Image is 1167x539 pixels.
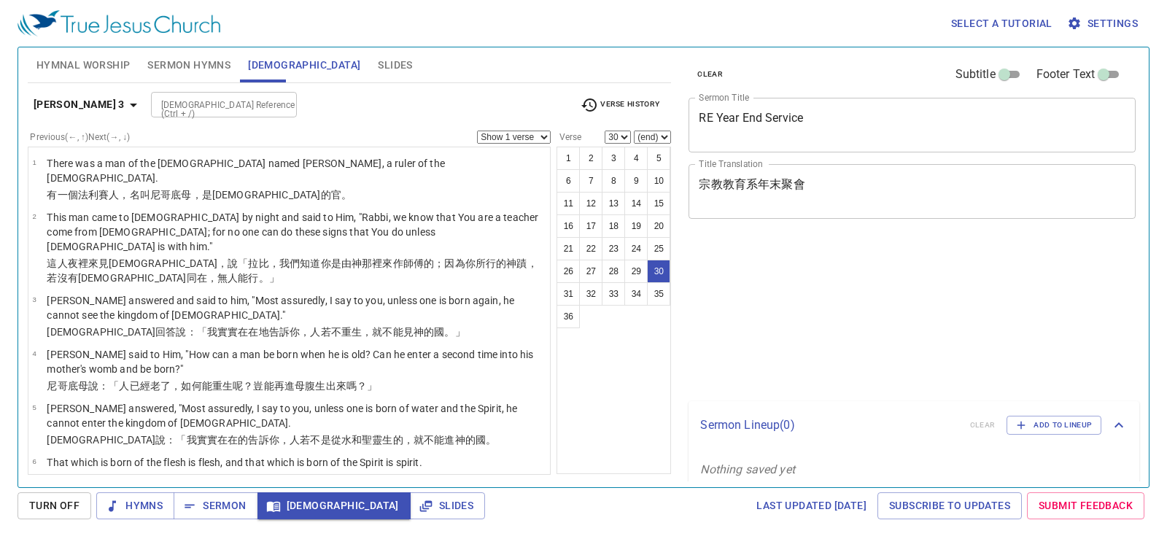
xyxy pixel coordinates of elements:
[683,234,1048,396] iframe: from-child
[581,96,659,114] span: Verse History
[32,158,36,166] span: 1
[647,260,670,283] button: 30
[47,257,537,284] wg2424: ，
[98,380,377,392] wg3004: ：「人
[32,212,36,220] span: 2
[346,380,377,392] wg1080: 嗎？」
[602,169,625,193] button: 8
[212,380,377,392] wg1410: 重生
[47,433,546,447] p: [DEMOGRAPHIC_DATA]
[192,473,233,485] wg1080: 就是
[222,473,233,485] wg4151: 。
[1036,66,1096,83] span: Footer Text
[238,272,279,284] wg3762: 能
[579,237,602,260] button: 22
[1007,416,1101,435] button: Add to Lineup
[29,497,80,515] span: Turn Off
[300,434,496,446] wg5100: 若不是從
[455,434,497,446] wg1525: 神
[624,260,648,283] button: 29
[602,192,625,215] button: 13
[47,189,352,201] wg1161: 有
[465,434,496,446] wg2316: 的國
[155,434,496,446] wg2424: 說
[557,260,580,283] button: 26
[699,177,1125,205] textarea: 宗教教育系年末聚會
[47,210,546,254] p: This man came to [DEMOGRAPHIC_DATA] by night and said to Him, "Rabbi, we know that You are a teac...
[557,192,580,215] button: 11
[47,293,546,322] p: [PERSON_NAME] answered and said to him, "Most assuredly, I say to you, unless one is born again, ...
[257,492,411,519] button: [DEMOGRAPHIC_DATA]
[624,192,648,215] button: 14
[422,497,473,515] span: Slides
[18,492,91,519] button: Turn Off
[557,133,581,141] label: Verse
[877,492,1022,519] a: Subscribe to Updates
[955,66,996,83] span: Subtitle
[557,282,580,306] button: 31
[36,56,131,74] span: Hymnal Worship
[30,133,130,141] label: Previous (←, ↑) Next (→, ↓)
[155,326,465,338] wg2424: 回答
[624,237,648,260] button: 24
[212,473,233,485] wg2076: 靈
[362,326,465,338] wg1080: ，就不能
[647,147,670,170] button: 5
[150,380,377,392] wg5607: 老
[259,272,279,284] wg4160: 。」
[341,434,496,446] wg1537: 水
[192,189,352,201] wg3530: ，是[DEMOGRAPHIC_DATA]
[321,326,465,338] wg5100: 若不重
[187,272,279,284] wg2316: 同在
[756,497,866,515] span: Last updated [DATE]
[486,434,496,446] wg932: 。
[274,380,378,392] wg1410: 再進
[47,472,422,486] p: 從
[579,282,602,306] button: 32
[32,349,36,357] span: 4
[689,66,732,83] button: clear
[382,434,496,446] wg4151: 生的，就不能
[1027,492,1144,519] a: Submit Feedback
[572,94,668,116] button: Verse History
[557,214,580,238] button: 16
[700,416,958,434] p: Sermon Lineup ( 0 )
[579,214,602,238] button: 17
[699,111,1125,139] textarea: RE Year End Service
[602,214,625,238] button: 18
[155,96,268,113] input: Type Bible Reference
[1016,419,1092,432] span: Add to Lineup
[602,237,625,260] button: 23
[410,492,485,519] button: Slides
[647,214,670,238] button: 20
[951,15,1052,33] span: Select a tutorial
[647,169,670,193] button: 10
[1039,497,1133,515] span: Submit Feedback
[160,380,377,392] wg1088: 了，如何
[579,169,602,193] button: 7
[28,91,148,118] button: [PERSON_NAME] 3
[889,497,1010,515] span: Subscribe to Updates
[187,326,465,338] wg2036: ：「我實實在在地
[579,260,602,283] button: 27
[58,189,352,201] wg2258: 一個
[18,10,220,36] img: True Jesus Church
[32,295,36,303] span: 3
[321,189,352,201] wg2453: 的官
[602,147,625,170] button: 3
[362,434,496,446] wg2532: 聖靈
[352,434,496,446] wg5204: 和
[602,282,625,306] button: 33
[414,326,465,338] wg1492: 神
[248,434,496,446] wg281: 告訴
[579,147,602,170] button: 2
[88,380,377,392] wg3530: 說
[174,492,257,519] button: Sermon
[647,282,670,306] button: 35
[130,380,378,392] wg444: 已經
[341,189,352,201] wg758: 。
[171,473,233,485] wg4151: 生的
[32,403,36,411] span: 5
[647,237,670,260] button: 25
[269,497,399,515] span: [DEMOGRAPHIC_DATA]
